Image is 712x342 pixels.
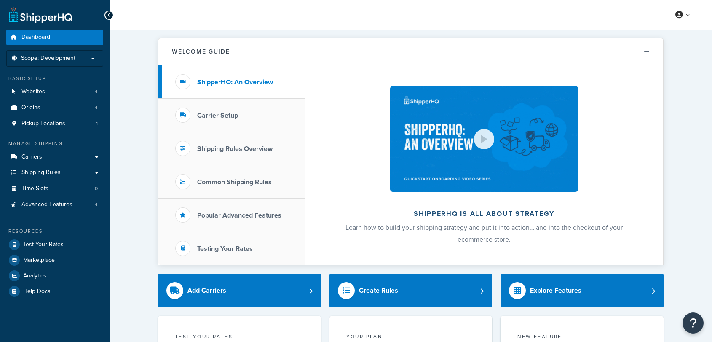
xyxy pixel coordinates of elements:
li: Origins [6,100,103,116]
a: Marketplace [6,253,103,268]
h2: ShipperHQ is all about strategy [327,210,641,218]
h3: Popular Advanced Features [197,212,281,219]
h3: Shipping Rules Overview [197,145,273,153]
span: Pickup Locations [21,120,65,127]
button: Open Resource Center [683,312,704,334]
span: Analytics [23,272,46,280]
a: Origins4 [6,100,103,116]
span: 4 [95,201,98,208]
li: Time Slots [6,181,103,197]
div: Basic Setup [6,75,103,82]
a: Test Your Rates [6,237,103,252]
span: Origins [21,104,40,111]
span: 4 [95,88,98,95]
li: Websites [6,84,103,100]
span: Time Slots [21,185,48,192]
div: Resources [6,228,103,235]
li: Pickup Locations [6,116,103,132]
div: Explore Features [530,285,581,296]
a: Shipping Rules [6,165,103,180]
span: Websites [21,88,45,95]
a: Create Rules [329,274,493,307]
h3: Common Shipping Rules [197,178,272,186]
a: Pickup Locations1 [6,116,103,132]
span: Test Your Rates [23,241,64,248]
button: Welcome Guide [158,38,663,65]
h3: Carrier Setup [197,112,238,119]
span: Dashboard [21,34,50,41]
a: Help Docs [6,284,103,299]
div: Create Rules [359,285,398,296]
span: 0 [95,185,98,192]
a: Analytics [6,268,103,283]
a: Dashboard [6,30,103,45]
h3: ShipperHQ: An Overview [197,78,273,86]
a: Add Carriers [158,274,321,307]
a: Explore Features [501,274,664,307]
a: Websites4 [6,84,103,100]
h2: Welcome Guide [172,48,230,55]
span: Help Docs [23,288,51,295]
a: Time Slots0 [6,181,103,197]
div: Add Carriers [187,285,226,296]
div: Manage Shipping [6,140,103,147]
span: 1 [96,120,98,127]
span: Carriers [21,153,42,161]
a: Carriers [6,149,103,165]
span: Scope: Development [21,55,75,62]
img: ShipperHQ is all about strategy [390,86,578,192]
span: Advanced Features [21,201,72,208]
span: Marketplace [23,257,55,264]
h3: Testing Your Rates [197,245,253,253]
span: Shipping Rules [21,169,61,176]
a: Advanced Features4 [6,197,103,213]
span: 4 [95,104,98,111]
span: Learn how to build your shipping strategy and put it into action… and into the checkout of your e... [345,223,623,244]
li: Advanced Features [6,197,103,213]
